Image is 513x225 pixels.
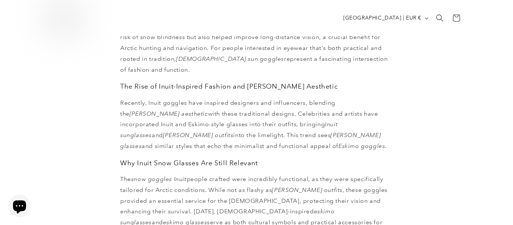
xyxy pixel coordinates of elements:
[120,98,393,152] p: Recently, Inuit goggles have inspired designers and influencers, blending the with these traditio...
[120,159,393,167] h3: Why Inuit Snow Glasses Are Still Relevant
[338,142,385,149] em: Eskimo goggles
[272,186,343,193] em: [PERSON_NAME] outfits
[343,14,421,22] span: [GEOGRAPHIC_DATA] | EUR €
[120,82,393,91] h3: The Rise of Inuit-Inspired Fashion and [PERSON_NAME] Aesthetic
[131,175,187,183] em: snow goggles Inuit
[6,195,33,219] inbox-online-store-chat: Shopify online store chat
[130,110,208,117] em: [PERSON_NAME] aesthetic
[120,131,381,149] em: [PERSON_NAME] glasses
[432,10,448,26] summary: Search
[163,131,234,139] em: [PERSON_NAME] outfits
[50,3,80,33] img: Inuit Logo
[339,11,432,25] button: [GEOGRAPHIC_DATA] | EUR €
[176,55,284,62] em: [DEMOGRAPHIC_DATA] sun goggles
